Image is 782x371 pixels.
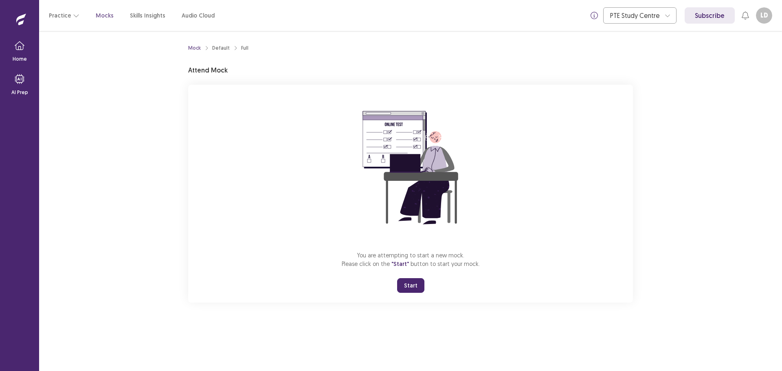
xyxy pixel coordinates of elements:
span: "Start" [391,260,409,268]
a: Mocks [96,11,114,20]
a: Subscribe [685,7,735,24]
p: AI Prep [11,89,28,96]
div: Default [212,44,230,52]
p: You are attempting to start a new mock. Please click on the button to start your mock. [342,251,480,268]
div: Full [241,44,248,52]
p: Home [13,55,27,63]
a: Audio Cloud [182,11,215,20]
button: info [587,8,602,23]
a: Mock [188,44,201,52]
nav: breadcrumb [188,44,248,52]
a: Skills Insights [130,11,165,20]
p: Attend Mock [188,65,228,75]
div: PTE Study Centre [610,8,661,23]
button: LD [756,7,772,24]
button: Practice [49,8,79,23]
img: attend-mock [337,94,484,241]
button: Start [397,278,424,293]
